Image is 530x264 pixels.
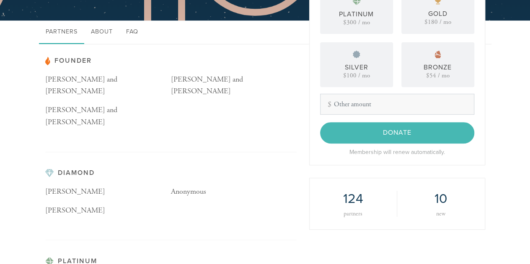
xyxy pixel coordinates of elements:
a: About [84,21,119,44]
a: Partners [39,21,84,44]
div: Bronze [424,62,452,72]
a: FAQ [119,21,145,44]
img: pp-silver.svg [353,51,360,58]
h3: Diamond [45,169,297,177]
div: $100 / mo [343,72,370,79]
h2: 10 [410,191,472,207]
img: pp-bronze.svg [434,51,441,58]
img: pp-diamond.svg [45,169,54,177]
div: Platinum [339,9,374,19]
p: [PERSON_NAME] and [PERSON_NAME] [171,74,297,98]
img: pp-partner.svg [45,57,50,65]
h2: 124 [322,191,384,207]
div: Gold [428,9,447,19]
div: Silver [345,62,368,72]
input: Other amount [320,94,474,115]
div: Membership will renew automatically. [320,148,474,156]
div: new [410,211,472,217]
h3: Founder [45,57,297,65]
p: [PERSON_NAME] [45,205,171,217]
div: $54 / mo [426,72,450,79]
div: $300 / mo [343,19,370,26]
p: Anonymous [171,186,297,198]
p: [PERSON_NAME] and [PERSON_NAME] [45,74,171,98]
span: [PERSON_NAME] [45,187,105,196]
div: $180 / mo [424,19,451,25]
div: partners [322,211,384,217]
p: [PERSON_NAME] and [PERSON_NAME] [45,104,171,128]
